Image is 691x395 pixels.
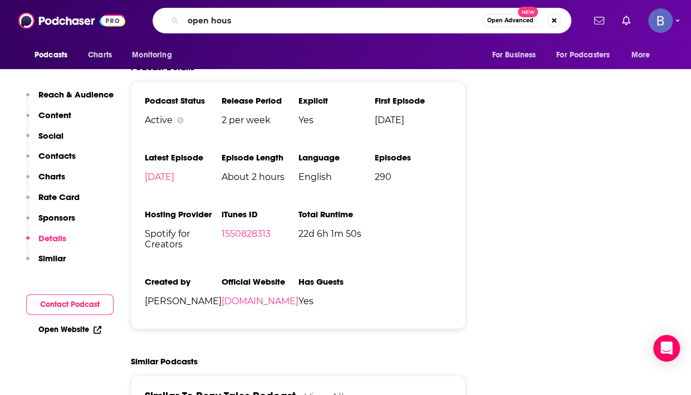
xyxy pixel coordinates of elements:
[222,95,298,106] h3: Release Period
[88,47,112,63] span: Charts
[653,335,680,362] div: Open Intercom Messenger
[222,115,298,125] span: 2 per week
[81,45,119,66] a: Charts
[38,253,66,264] p: Similar
[298,95,375,106] h3: Explicit
[222,228,271,239] a: 1550828313
[35,47,67,63] span: Podcasts
[38,89,114,100] p: Reach & Audience
[26,171,65,192] button: Charts
[298,228,375,239] span: 22d 6h 1m 50s
[38,110,71,120] p: Content
[145,172,174,182] a: [DATE]
[26,130,63,151] button: Social
[38,171,65,182] p: Charts
[145,228,222,250] span: Spotify for Creators
[26,294,114,315] button: Contact Podcast
[222,209,298,220] h3: iTunes ID
[145,276,222,287] h3: Created by
[27,45,82,66] button: open menu
[131,356,198,367] h2: Similar Podcasts
[624,45,664,66] button: open menu
[26,192,80,212] button: Rate Card
[38,150,76,161] p: Contacts
[298,209,375,220] h3: Total Runtime
[153,8,571,33] div: Search podcasts, credits, & more...
[145,209,222,220] h3: Hosting Provider
[26,110,71,130] button: Content
[375,95,452,106] h3: First Episode
[298,172,375,182] span: English
[38,233,66,243] p: Details
[124,45,186,66] button: open menu
[549,45,626,66] button: open menu
[145,95,222,106] h3: Podcast Status
[618,11,635,30] a: Show notifications dropdown
[631,47,650,63] span: More
[145,296,222,306] span: [PERSON_NAME]
[222,296,298,306] a: [DOMAIN_NAME]
[26,212,75,233] button: Sponsors
[648,8,673,33] img: User Profile
[38,325,101,334] a: Open Website
[18,10,125,31] img: Podchaser - Follow, Share and Rate Podcasts
[38,192,80,202] p: Rate Card
[132,47,171,63] span: Monitoring
[222,152,298,163] h3: Episode Length
[38,130,63,141] p: Social
[518,7,538,17] span: New
[492,47,536,63] span: For Business
[26,233,66,253] button: Details
[375,115,452,125] span: [DATE]
[183,12,482,30] input: Search podcasts, credits, & more...
[648,8,673,33] button: Show profile menu
[556,47,610,63] span: For Podcasters
[482,14,538,27] button: Open AdvancedNew
[298,276,375,287] h3: Has Guests
[484,45,550,66] button: open menu
[298,296,375,306] span: Yes
[648,8,673,33] span: Logged in as BTallent
[26,89,114,110] button: Reach & Audience
[222,172,298,182] span: About 2 hours
[375,172,452,182] span: 290
[298,115,375,125] span: Yes
[38,212,75,223] p: Sponsors
[26,253,66,274] button: Similar
[145,152,222,163] h3: Latest Episode
[298,152,375,163] h3: Language
[145,115,222,125] div: Active
[375,152,452,163] h3: Episodes
[222,276,298,287] h3: Official Website
[487,18,533,23] span: Open Advanced
[26,150,76,171] button: Contacts
[590,11,609,30] a: Show notifications dropdown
